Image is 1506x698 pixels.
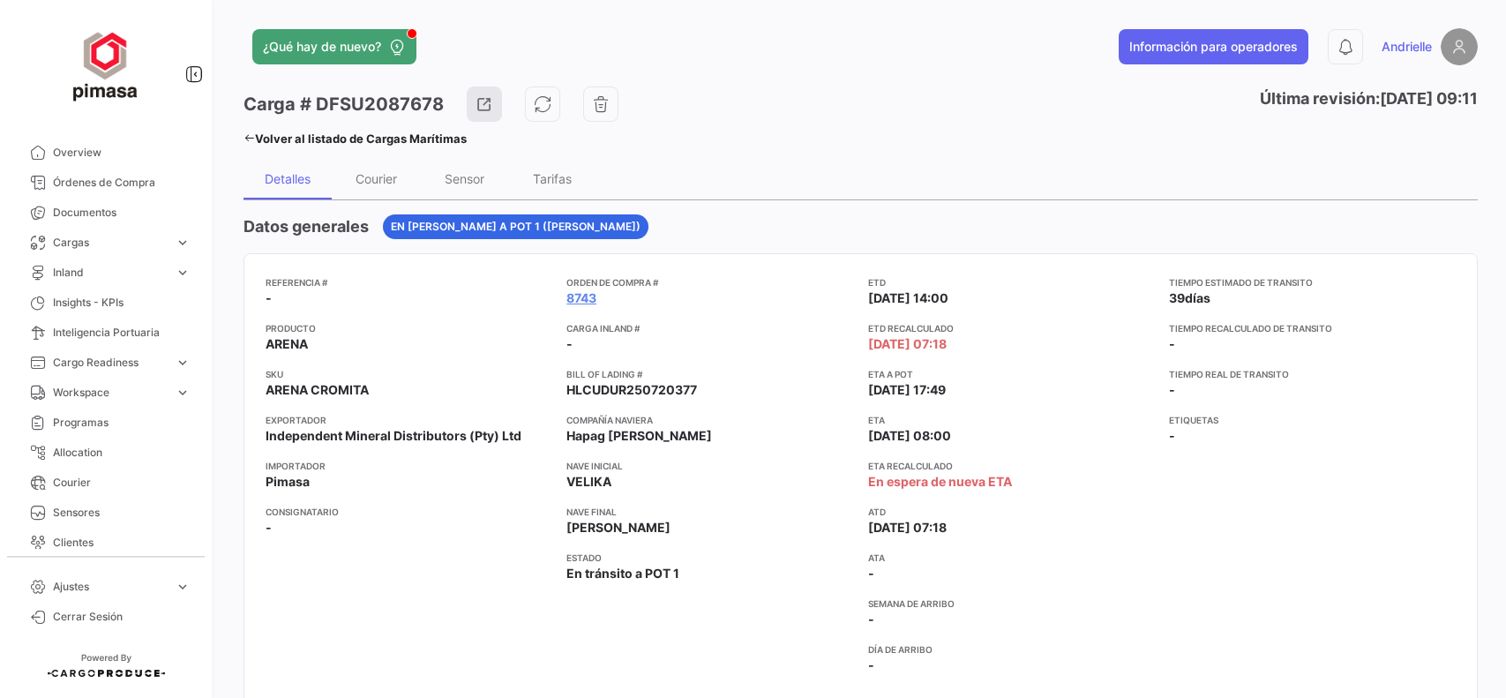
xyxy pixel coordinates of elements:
span: expand_more [175,235,191,251]
span: [DATE] 07:18 [868,519,947,537]
app-card-info-title: Importador [266,459,552,473]
app-card-info-title: Carga inland # [566,321,853,335]
span: Cerrar Sesión [53,609,191,625]
app-card-info-title: ETD Recalculado [868,321,1155,335]
span: - [566,335,573,353]
app-card-info-title: Tiempo estimado de transito [1169,275,1456,289]
span: Sensores [53,505,191,521]
app-card-info-title: Compañía naviera [566,413,853,427]
span: Órdenes de Compra [53,175,191,191]
span: - [1169,382,1175,397]
app-card-info-title: Estado [566,551,853,565]
a: Insights - KPIs [14,288,198,318]
span: expand_more [175,265,191,281]
a: Órdenes de Compra [14,168,198,198]
span: Hapag [PERSON_NAME] [566,427,712,445]
span: - [868,565,874,582]
app-card-info-title: Nave final [566,505,853,519]
a: Programas [14,408,198,438]
span: - [1169,427,1175,445]
button: ¿Qué hay de nuevo? [252,29,416,64]
div: Sensor [445,171,484,186]
span: - [266,519,272,537]
span: 39 [1169,290,1185,305]
a: Allocation [14,438,198,468]
app-card-info-title: ETA Recalculado [868,459,1155,473]
a: Documentos [14,198,198,228]
app-card-info-title: SKU [266,367,552,381]
span: [DATE] 17:49 [868,381,946,399]
span: ¿Qué hay de nuevo? [263,38,381,56]
span: Cargas [53,235,168,251]
span: días [1185,290,1210,305]
a: Inteligencia Portuaria [14,318,198,348]
app-card-info-title: Orden de Compra # [566,275,853,289]
span: - [868,611,874,628]
span: VELIKA [566,473,611,491]
app-card-info-title: ETD [868,275,1155,289]
a: Sensores [14,498,198,528]
h3: Carga # DFSU2087678 [244,92,444,116]
span: expand_more [175,385,191,401]
span: [PERSON_NAME] [566,519,671,537]
div: Tarifas [533,171,572,186]
app-card-info-title: Etiquetas [1169,413,1456,427]
app-card-info-title: Nave inicial [566,459,853,473]
div: Courier [356,171,397,186]
span: Overview [53,145,191,161]
span: Inteligencia Portuaria [53,325,191,341]
span: Allocation [53,445,191,461]
span: HLCUDUR250720377 [566,381,697,399]
span: - [868,657,874,674]
span: [DATE] 07:18 [868,335,947,353]
a: Volver al listado de Cargas Marítimas [244,126,467,151]
a: 8743 [566,289,596,307]
h4: Datos generales [244,214,369,239]
app-card-info-title: ETA a POT [868,367,1155,381]
img: ff117959-d04a-4809-8d46-49844dc85631.png [62,21,150,109]
span: Independent Mineral Distributors (Pty) Ltd [266,427,521,445]
button: Información para operadores [1119,29,1308,64]
span: En tránsito a POT 1 [566,565,679,582]
span: Andrielle [1382,38,1432,56]
span: - [266,289,272,307]
span: expand_more [175,579,191,595]
span: Courier [53,475,191,491]
div: Detalles [265,171,311,186]
span: Inland [53,265,168,281]
a: Clientes [14,528,198,558]
span: En espera de nueva ETA [868,473,1012,491]
app-card-info-title: Consignatario [266,505,552,519]
app-card-info-title: Día de Arribo [868,642,1155,657]
span: ARENA CROMITA [266,381,369,399]
span: expand_more [175,355,191,371]
span: [DATE] 08:00 [868,427,951,445]
img: placeholder-user.png [1441,28,1478,65]
app-card-info-title: Exportador [266,413,552,427]
app-card-info-title: Bill of Lading # [566,367,853,381]
app-card-info-title: Semana de Arribo [868,597,1155,611]
span: Clientes [53,535,191,551]
span: En [PERSON_NAME] a POT 1 ([PERSON_NAME]) [391,219,641,235]
app-card-info-title: Tiempo real de transito [1169,367,1456,381]
span: Programas [53,415,191,431]
span: Documentos [53,205,191,221]
span: - [1169,336,1175,351]
h4: Última revisión: [1260,86,1478,111]
span: Workspace [53,385,168,401]
span: Insights - KPIs [53,295,191,311]
app-card-info-title: ATD [868,505,1155,519]
app-card-info-title: Producto [266,321,552,335]
span: [DATE] 09:11 [1380,89,1478,108]
app-card-info-title: ETA [868,413,1155,427]
app-card-info-title: Tiempo recalculado de transito [1169,321,1456,335]
span: [DATE] 14:00 [868,289,948,307]
span: Pimasa [266,473,310,491]
app-card-info-title: Referencia # [266,275,552,289]
a: Overview [14,138,198,168]
span: Cargo Readiness [53,355,168,371]
a: Courier [14,468,198,498]
span: Ajustes [53,579,168,595]
app-card-info-title: ATA [868,551,1155,565]
span: ARENA [266,335,308,353]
